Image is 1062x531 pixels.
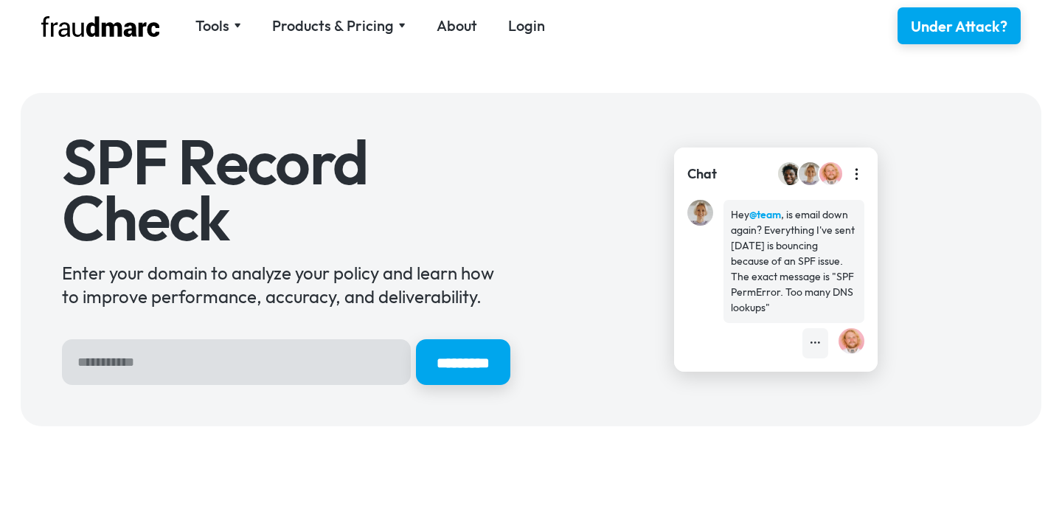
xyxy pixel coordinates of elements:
[437,15,477,36] a: About
[508,15,545,36] a: Login
[911,16,1007,37] div: Under Attack?
[62,261,510,308] div: Enter your domain to analyze your policy and learn how to improve performance, accuracy, and deli...
[898,7,1021,44] a: Under Attack?
[687,164,717,184] div: Chat
[749,208,781,221] strong: @team
[272,15,394,36] div: Products & Pricing
[810,336,821,351] div: •••
[272,15,406,36] div: Products & Pricing
[62,134,510,246] h1: SPF Record Check
[195,15,241,36] div: Tools
[62,339,510,385] form: Hero Sign Up Form
[195,15,229,36] div: Tools
[731,207,857,316] div: Hey , is email down again? Everything I've sent [DATE] is bouncing because of an SPF issue. The e...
